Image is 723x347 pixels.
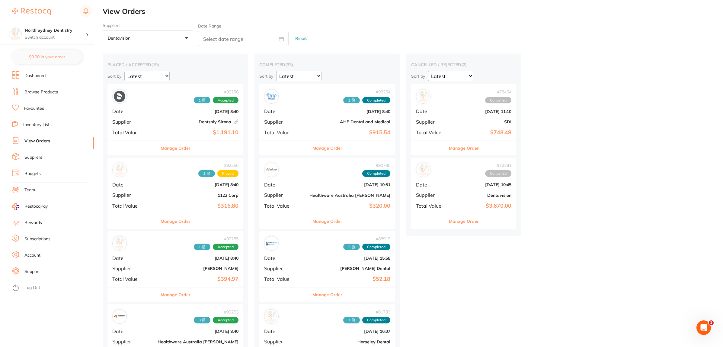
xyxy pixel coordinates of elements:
[709,320,714,325] span: 1
[312,141,342,155] button: Manage Order
[213,244,238,250] span: Accepted
[112,266,153,271] span: Supplier
[198,163,238,168] span: # 92256
[194,244,210,250] span: Received
[362,97,390,104] span: Completed
[198,24,221,28] label: Date Range
[485,170,511,177] span: Cancelled
[451,109,511,114] b: [DATE] 11:10
[416,203,446,209] span: Total Value
[108,35,133,41] p: Dentavision
[198,31,289,46] input: Select date range
[343,244,360,250] span: Received
[309,256,390,261] b: [DATE] 15:58
[451,182,511,187] b: [DATE] 10:45
[343,89,390,94] span: # 92254
[107,231,243,302] div: Henry Schein Halas#922551 AcceptedDate[DATE] 8:40Supplier[PERSON_NAME]Total Value$394.97Manage Order
[158,182,238,187] b: [DATE] 8:40
[309,182,390,187] b: [DATE] 10:51
[198,170,215,177] span: Received
[158,203,238,209] b: $316.80
[103,7,723,16] h2: View Orders
[194,310,238,314] span: # 92253
[158,256,238,261] b: [DATE] 8:40
[411,62,516,67] h2: cancelled / rejected ( 2 )
[24,89,58,95] a: Browse Products
[362,163,390,168] span: # 90730
[25,34,86,41] p: Switch account
[158,119,238,124] b: Dentsply Sirona
[158,276,238,282] b: $394.97
[264,130,305,135] span: Total Value
[266,311,277,322] img: Horseley Dental
[24,220,42,226] a: Rewards
[9,28,21,40] img: North Sydney Dentistry
[158,193,238,198] b: 1122 Corp
[12,283,92,293] button: Log Out
[107,73,121,79] p: Sort by
[264,109,305,114] span: Date
[112,255,153,261] span: Date
[112,339,153,344] span: Supplier
[12,8,51,15] img: Restocq Logo
[158,329,238,334] b: [DATE] 8:40
[362,170,390,177] span: Completed
[24,138,50,144] a: View Orders
[194,97,210,104] span: Received
[312,214,342,229] button: Manage Order
[266,238,277,249] img: Erskine Dental
[259,62,395,67] h2: completed ( 33 )
[264,192,305,198] span: Supplier
[451,193,511,198] b: Dentavision
[264,119,305,125] span: Supplier
[343,97,360,104] span: Received
[264,255,305,261] span: Date
[309,329,390,334] b: [DATE] 16:07
[158,109,238,114] b: [DATE] 8:40
[309,109,390,114] b: [DATE] 8:40
[103,30,193,47] button: Dentavision
[362,317,390,323] span: Completed
[24,171,41,177] a: Budgets
[309,129,390,136] b: $915.54
[161,287,190,302] button: Manage Order
[309,119,390,124] b: AHP Dental and Medical
[485,97,511,104] span: Cancelled
[266,91,277,102] img: AHP Dental and Medical
[264,329,305,334] span: Date
[449,214,479,229] button: Manage Order
[362,244,390,250] span: Completed
[259,73,273,79] p: Sort by
[12,203,19,210] img: RestocqPay
[24,236,50,242] a: Subscriptions
[417,164,429,176] img: Dentavision
[107,62,243,67] h2: placed / accepted ( 19 )
[264,276,305,282] span: Total Value
[293,31,309,47] button: Reset
[416,130,446,135] span: Total Value
[416,109,446,114] span: Date
[451,203,511,209] b: $3,670.00
[107,158,243,229] div: 1122 Corp#922561 PlacedDate[DATE] 8:40Supplier1122 CorpTotal Value$316.80Manage Order
[12,50,82,64] button: $0.00 in your order
[194,236,238,241] span: # 92255
[24,203,48,209] span: RestocqPay
[158,266,238,271] b: [PERSON_NAME]
[213,97,238,104] span: Accepted
[416,182,446,187] span: Date
[264,266,305,271] span: Supplier
[451,119,511,124] b: SDI
[312,287,342,302] button: Manage Order
[264,182,305,187] span: Date
[161,214,190,229] button: Manage Order
[24,285,40,291] a: Log Out
[158,129,238,136] b: $1,191.10
[24,154,42,161] a: Suppliers
[161,141,190,155] button: Manage Order
[103,23,193,28] label: Suppliers
[12,5,51,18] a: Restocq Logo
[213,317,238,323] span: Accepted
[114,91,125,102] img: Dentsply Sirona
[485,89,511,94] span: # 78464
[416,119,446,125] span: Supplier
